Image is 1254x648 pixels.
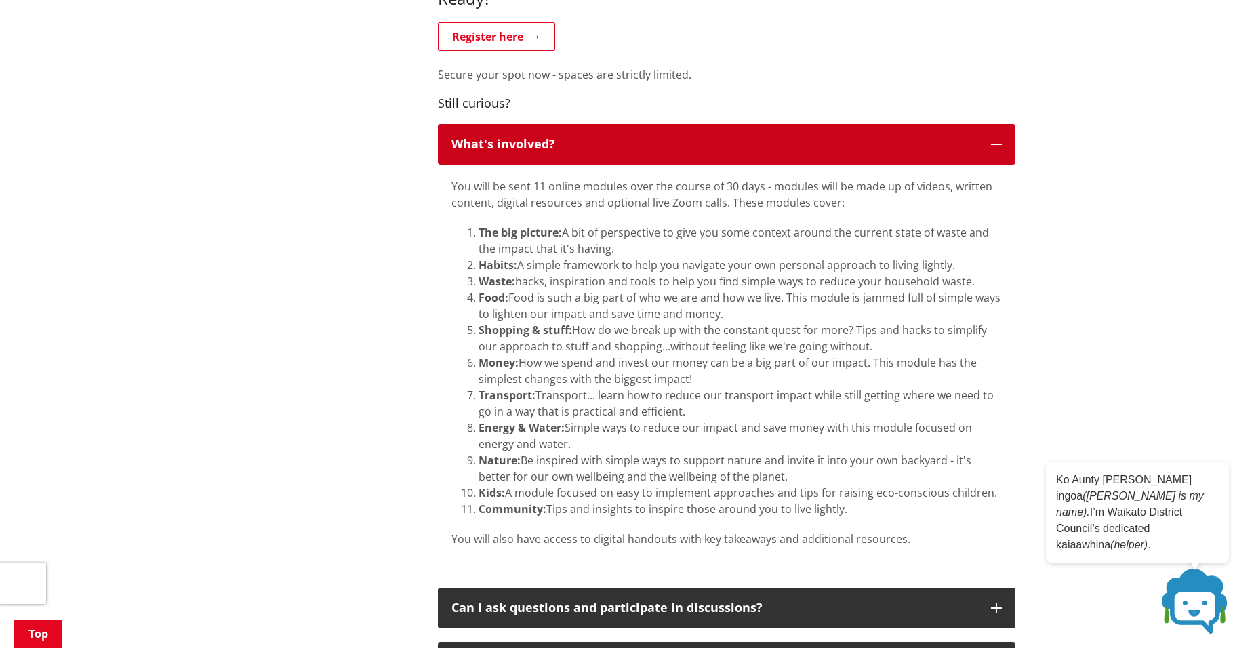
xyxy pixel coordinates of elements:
[479,453,521,468] strong: Nature:
[479,225,562,240] strong: The big picture:
[479,257,1002,273] li: A simple framework to help you navigate your own personal approach to living lightly.
[438,588,1015,628] button: Can I ask questions and participate in discussions?
[479,501,1002,517] li: Tips and insights to inspire those around you to live lightly.
[1110,539,1148,550] em: (helper)
[1056,472,1219,553] p: Ko Aunty [PERSON_NAME] ingoa I’m Waikato District Council’s dedicated kaiaawhina .
[438,66,1015,83] p: Secure your spot now - spaces are strictly limited.
[479,485,505,500] strong: Kids:
[479,290,508,305] strong: Food:
[438,22,555,51] a: Register here
[479,274,515,289] strong: Waste:
[479,258,517,272] strong: Habits:
[451,531,1002,547] p: You will also have access to digital handouts with key takeaways and additional resources.
[479,420,1002,452] li: Simple ways to reduce our impact and save money with this module focused on energy and water.
[479,502,546,517] strong: Community:
[451,138,977,151] p: What's involved?
[438,96,1015,111] h4: Still curious?
[479,355,519,370] strong: Money:
[479,485,1002,501] li: A module focused on easy to implement approaches and tips for raising eco-conscious children.
[479,322,1002,355] li: How do we break up with the constant quest for more? Tips and hacks to simplify our approach to s...
[479,224,1002,257] li: A bit of perspective to give you some context around the current state of waste and the impact th...
[479,452,1002,485] li: Be inspired with simple ways to support nature and invite it into your own backyard - it's better...
[479,387,1002,420] li: Transport... learn how to reduce our transport impact while still getting where we need to go in ...
[479,355,1002,387] li: How we spend and invest our money can be a big part of our impact. This module has the simplest c...
[451,601,977,615] p: Can I ask questions and participate in discussions?
[479,420,565,435] strong: Energy & Water:
[14,620,62,648] a: Top
[451,178,1002,211] p: You will be sent 11 online modules over the course of 30 days - modules will be made up of videos...
[438,124,1015,165] button: What's involved?
[479,323,572,338] strong: Shopping & stuff:
[479,273,1002,289] li: hacks, inspiration and tools to help you find simple ways to reduce your household waste.
[479,289,1002,322] li: Food is such a big part of who we are and how we live. This module is jammed full of simple ways ...
[479,388,535,403] strong: Transport:
[1056,490,1204,518] em: ([PERSON_NAME] is my name).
